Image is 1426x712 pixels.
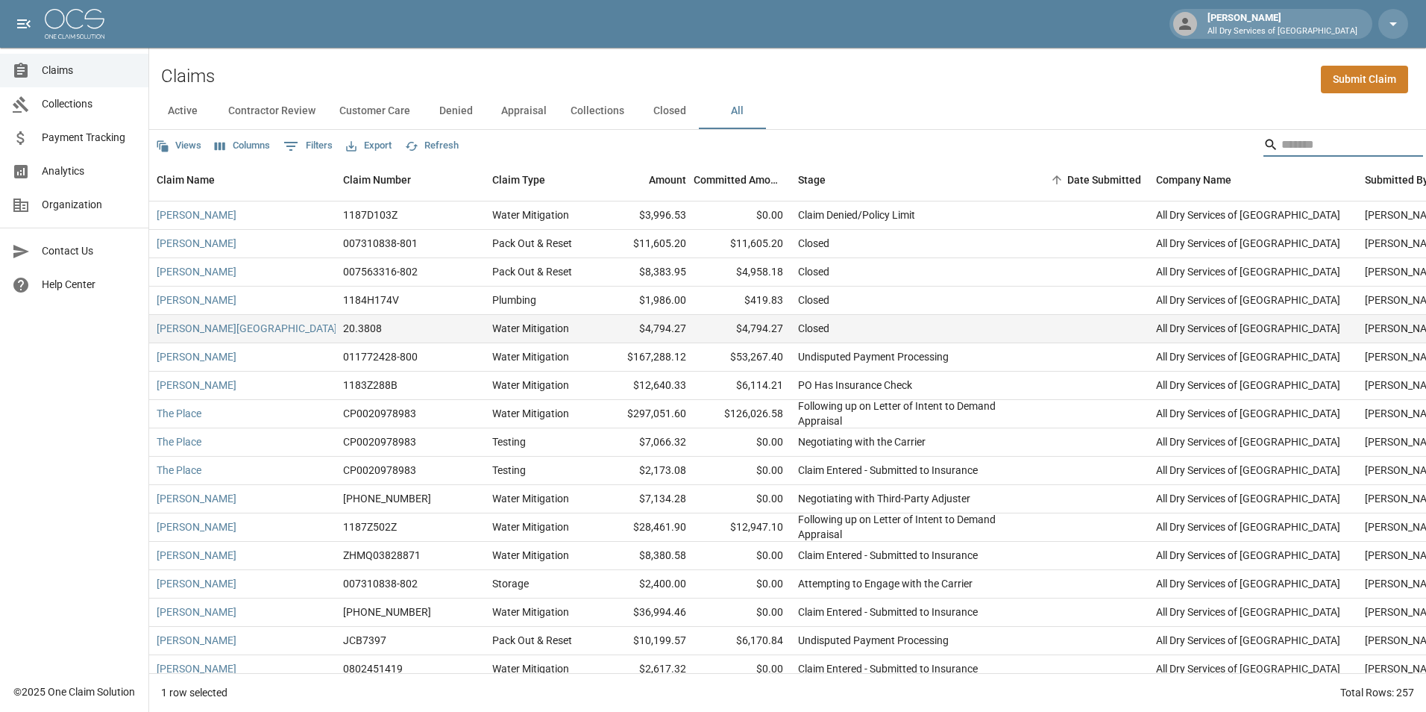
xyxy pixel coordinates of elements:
div: 1187Z502Z [343,519,397,534]
div: $11,605.20 [694,230,791,258]
a: [PERSON_NAME] [157,207,236,222]
div: $8,383.95 [597,258,694,287]
div: Claim Type [492,159,545,201]
div: $28,461.90 [597,513,694,542]
span: Analytics [42,163,136,179]
div: Water Mitigation [492,406,569,421]
span: Payment Tracking [42,130,136,146]
div: Claim Name [157,159,215,201]
div: 1184H174V [343,293,399,307]
div: Date Submitted [1067,159,1141,201]
div: PO Has Insurance Check [798,378,912,393]
div: CP0020978983 [343,406,416,421]
div: $8,380.58 [597,542,694,570]
div: Plumbing [492,293,536,307]
div: $7,134.28 [597,485,694,513]
div: 0802451419 [343,661,403,676]
a: Submit Claim [1321,66,1408,93]
div: All Dry Services of Atlanta [1156,349,1340,364]
div: ZHMQ03828871 [343,548,421,563]
div: $167,288.12 [597,343,694,372]
div: All Dry Services of Atlanta [1156,264,1340,279]
button: Contractor Review [216,93,327,129]
div: Pack Out & Reset [492,264,572,279]
div: Claim Entered - Submitted to Insurance [798,661,978,676]
a: [PERSON_NAME] [157,633,236,648]
button: All [703,93,770,129]
div: Claim Denied/Policy Limit [798,207,915,222]
button: Select columns [211,134,274,157]
div: Storage [492,576,529,591]
a: [PERSON_NAME][GEOGRAPHIC_DATA] [157,321,337,336]
span: Contact Us [42,243,136,259]
div: 01-009-130023 [343,491,431,506]
div: All Dry Services of Atlanta [1156,519,1340,534]
div: 011772428-800 [343,349,418,364]
img: ocs-logo-white-transparent.png [45,9,104,39]
div: All Dry Services of Atlanta [1156,633,1340,648]
div: All Dry Services of Atlanta [1156,491,1340,506]
div: Committed Amount [694,159,791,201]
button: Denied [422,93,489,129]
a: [PERSON_NAME] [157,576,236,591]
div: $4,794.27 [694,315,791,343]
a: [PERSON_NAME] [157,236,236,251]
div: All Dry Services of Atlanta [1156,207,1340,222]
a: [PERSON_NAME] [157,378,236,393]
div: Total Rows: 257 [1340,685,1414,700]
div: $2,617.32 [597,655,694,684]
div: $4,794.27 [597,315,694,343]
div: Testing [492,434,526,449]
div: 007563316-802 [343,264,418,279]
div: Closed [798,321,829,336]
div: Search [1263,133,1423,160]
div: $4,958.18 [694,258,791,287]
div: All Dry Services of Atlanta [1156,463,1340,478]
div: Following up on Letter of Intent to Demand Appraisal [798,512,1007,542]
div: Negotiating with the Carrier [798,434,926,449]
div: Closed [798,236,829,251]
div: All Dry Services of Atlanta [1156,321,1340,336]
div: Company Name [1156,159,1231,201]
div: $0.00 [694,542,791,570]
span: Help Center [42,277,136,293]
div: Water Mitigation [492,349,569,364]
div: All Dry Services of Atlanta [1156,605,1340,619]
button: open drawer [9,9,39,39]
div: Claim Number [343,159,411,201]
div: 20.3808 [343,321,382,336]
div: All Dry Services of Atlanta [1156,576,1340,591]
div: Claim Entered - Submitted to Insurance [798,463,978,478]
span: Organization [42,197,136,213]
div: Amount [649,159,686,201]
div: All Dry Services of Atlanta [1156,406,1340,421]
div: $0.00 [694,202,791,230]
a: [PERSON_NAME] [157,519,236,534]
div: Claim Entered - Submitted to Insurance [798,548,978,563]
a: [PERSON_NAME] [157,349,236,364]
div: dynamic tabs [149,93,1426,129]
div: $12,640.33 [597,372,694,400]
div: All Dry Services of Atlanta [1156,661,1340,676]
div: 300-0572905-2025 [343,605,431,619]
button: Closed [636,93,703,129]
a: The Place [157,463,201,478]
div: Attempting to Engage with the Carrier [798,576,973,591]
div: Claim Entered - Submitted to Insurance [798,605,978,619]
div: $53,267.40 [694,343,791,372]
div: Committed Amount [694,159,783,201]
div: Claim Type [485,159,597,201]
div: Claim Number [336,159,485,201]
button: Collections [559,93,636,129]
a: [PERSON_NAME] [157,548,236,563]
button: Show filters [280,134,336,158]
div: Date Submitted [1014,159,1149,201]
div: All Dry Services of Atlanta [1156,236,1340,251]
a: [PERSON_NAME] [157,605,236,619]
div: $0.00 [694,457,791,485]
div: Pack Out & Reset [492,236,572,251]
div: All Dry Services of Atlanta [1156,434,1340,449]
div: $0.00 [694,428,791,457]
div: JCB7397 [343,633,386,648]
div: 1187D103Z [343,207,398,222]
